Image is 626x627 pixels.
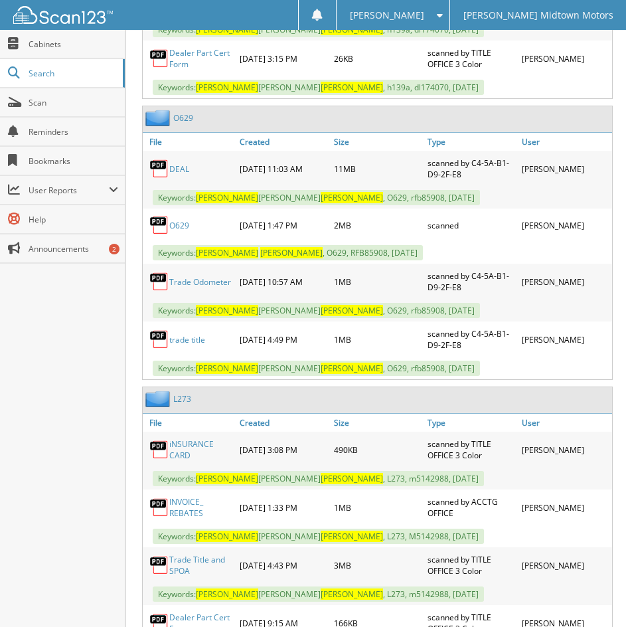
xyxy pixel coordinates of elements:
[424,133,518,151] a: Type
[321,473,383,484] span: [PERSON_NAME]
[153,245,423,260] span: Keywords: , O629, RFB85908, [DATE]
[236,212,330,238] div: [DATE] 1:47 PM
[196,305,258,316] span: [PERSON_NAME]
[518,435,612,464] div: [PERSON_NAME]
[153,80,484,95] span: Keywords: [PERSON_NAME] , h139a, dl174070, [DATE]
[29,126,118,137] span: Reminders
[153,361,480,376] span: Keywords: [PERSON_NAME] , O629, rfb85908, [DATE]
[29,39,118,50] span: Cabinets
[169,276,231,288] a: Trade Odometer
[236,133,330,151] a: Created
[29,97,118,108] span: Scan
[236,435,330,464] div: [DATE] 3:08 PM
[424,212,518,238] div: scanned
[331,154,424,183] div: 11MB
[321,82,383,93] span: [PERSON_NAME]
[196,531,258,542] span: [PERSON_NAME]
[518,44,612,73] div: [PERSON_NAME]
[173,393,191,404] a: L273
[196,588,258,600] span: [PERSON_NAME]
[331,133,424,151] a: Size
[149,555,169,575] img: PDF.png
[518,212,612,238] div: [PERSON_NAME]
[331,325,424,354] div: 1MB
[424,551,518,580] div: scanned by TITLE OFFICE 3 Color
[149,272,169,292] img: PDF.png
[236,154,330,183] div: [DATE] 11:03 AM
[331,435,424,464] div: 490KB
[236,44,330,73] div: [DATE] 3:15 PM
[331,493,424,522] div: 1MB
[169,496,233,519] a: INVOICE_ REBATES
[424,435,518,464] div: scanned by TITLE OFFICE 3 Color
[321,588,383,600] span: [PERSON_NAME]
[149,48,169,68] img: PDF.png
[153,586,484,602] span: Keywords: [PERSON_NAME] , L273, m5142988, [DATE]
[350,11,424,19] span: [PERSON_NAME]
[321,531,383,542] span: [PERSON_NAME]
[331,267,424,296] div: 1MB
[29,155,118,167] span: Bookmarks
[153,190,480,205] span: Keywords: [PERSON_NAME] , O629, rfb85908, [DATE]
[518,154,612,183] div: [PERSON_NAME]
[149,440,169,460] img: PDF.png
[331,44,424,73] div: 26KB
[518,133,612,151] a: User
[236,325,330,354] div: [DATE] 4:49 PM
[169,334,205,345] a: trade title
[331,212,424,238] div: 2MB
[331,414,424,432] a: Size
[145,391,173,407] img: folder2.png
[143,414,236,432] a: File
[518,325,612,354] div: [PERSON_NAME]
[169,47,233,70] a: Dealer Part Cert Form
[149,329,169,349] img: PDF.png
[321,305,383,316] span: [PERSON_NAME]
[196,473,258,484] span: [PERSON_NAME]
[424,44,518,73] div: scanned by TITLE OFFICE 3 Color
[236,551,330,580] div: [DATE] 4:43 PM
[149,497,169,517] img: PDF.png
[173,112,193,124] a: O629
[196,82,258,93] span: [PERSON_NAME]
[153,471,484,486] span: Keywords: [PERSON_NAME] , L273, m5142988, [DATE]
[29,243,118,254] span: Announcements
[424,267,518,296] div: scanned by C4-5A-B1-D9-2F-E8
[13,6,113,24] img: scan123-logo-white.svg
[29,68,116,79] span: Search
[424,325,518,354] div: scanned by C4-5A-B1-D9-2F-E8
[109,244,119,254] div: 2
[153,529,484,544] span: Keywords: [PERSON_NAME] , L273, M5142988, [DATE]
[321,363,383,374] span: [PERSON_NAME]
[153,303,480,318] span: Keywords: [PERSON_NAME] , O629, rfb85908, [DATE]
[196,247,258,258] span: [PERSON_NAME]
[196,363,258,374] span: [PERSON_NAME]
[424,414,518,432] a: Type
[518,493,612,522] div: [PERSON_NAME]
[518,414,612,432] a: User
[236,414,330,432] a: Created
[321,192,383,203] span: [PERSON_NAME]
[236,493,330,522] div: [DATE] 1:33 PM
[169,554,233,577] a: Trade Title and SPOA
[196,192,258,203] span: [PERSON_NAME]
[149,159,169,179] img: PDF.png
[331,551,424,580] div: 3MB
[169,438,233,461] a: iNSURANCE CARD
[424,493,518,522] div: scanned by ACCTG OFFICE
[260,247,323,258] span: [PERSON_NAME]
[169,220,189,231] a: O629
[143,133,236,151] a: File
[518,551,612,580] div: [PERSON_NAME]
[169,163,189,175] a: DEAL
[29,214,118,225] span: Help
[149,215,169,235] img: PDF.png
[236,267,330,296] div: [DATE] 10:57 AM
[424,154,518,183] div: scanned by C4-5A-B1-D9-2F-E8
[29,185,109,196] span: User Reports
[518,267,612,296] div: [PERSON_NAME]
[145,110,173,126] img: folder2.png
[463,11,613,19] span: [PERSON_NAME] Midtown Motors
